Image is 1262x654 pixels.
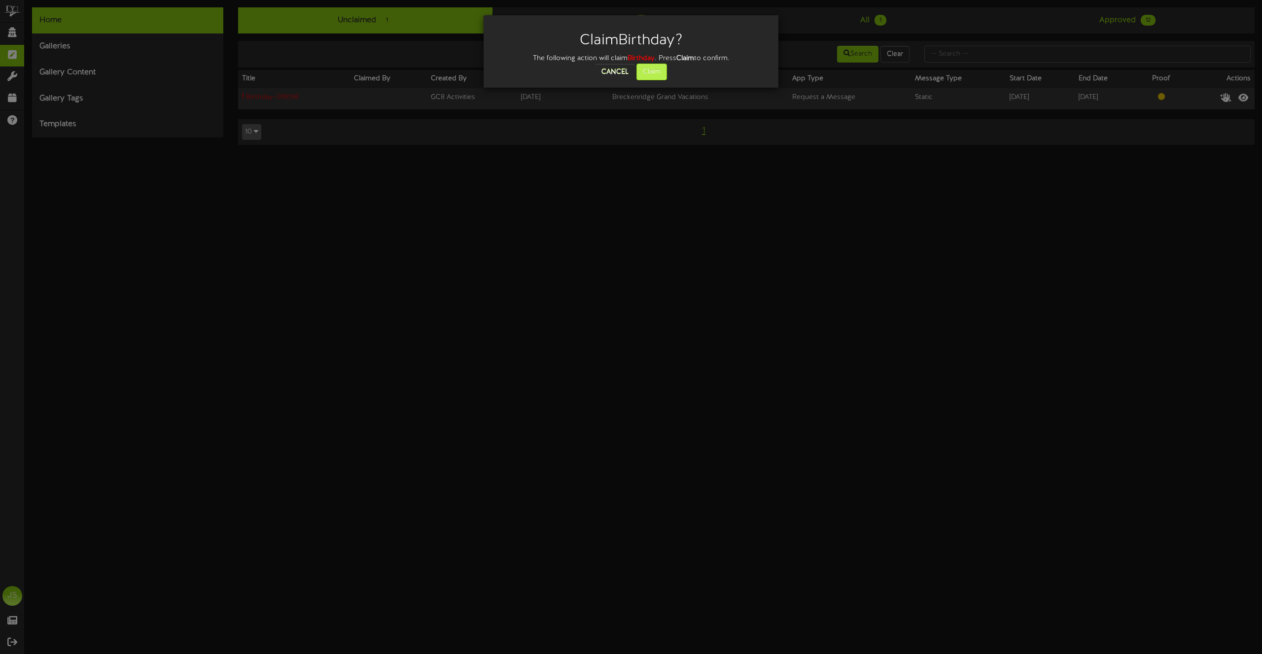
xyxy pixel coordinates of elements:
[636,64,667,80] button: Claim
[676,55,694,62] strong: Claim
[596,64,634,80] button: Cancel
[491,54,771,64] div: The following action will claim . Press to confirm.
[628,55,655,62] strong: Birthday
[498,33,764,49] h2: Claim Birthday ?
